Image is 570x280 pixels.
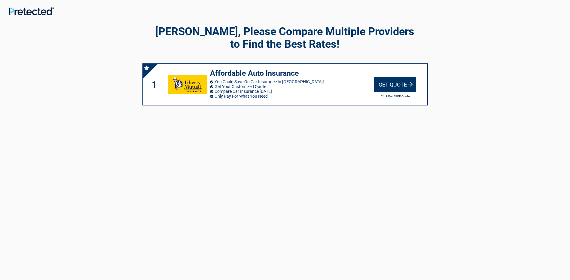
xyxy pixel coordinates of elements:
img: Main Logo [9,7,54,15]
li: You Could Save On Car Insurance In [GEOGRAPHIC_DATA]! [210,79,374,84]
h3: Affordable Auto Insurance [210,68,374,78]
li: Get Your Customized Quote [210,84,374,89]
li: Compare Car Insurance [DATE] [210,89,374,94]
h2: [PERSON_NAME], Please Compare Multiple Providers to Find the Best Rates! [142,25,428,50]
li: Only Pay For What You Need [210,94,374,99]
h2: Click For FREE Quote [374,95,416,98]
div: Get Quote [374,77,416,92]
img: libertymutual's logo [168,75,207,94]
div: 1 [149,78,163,91]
